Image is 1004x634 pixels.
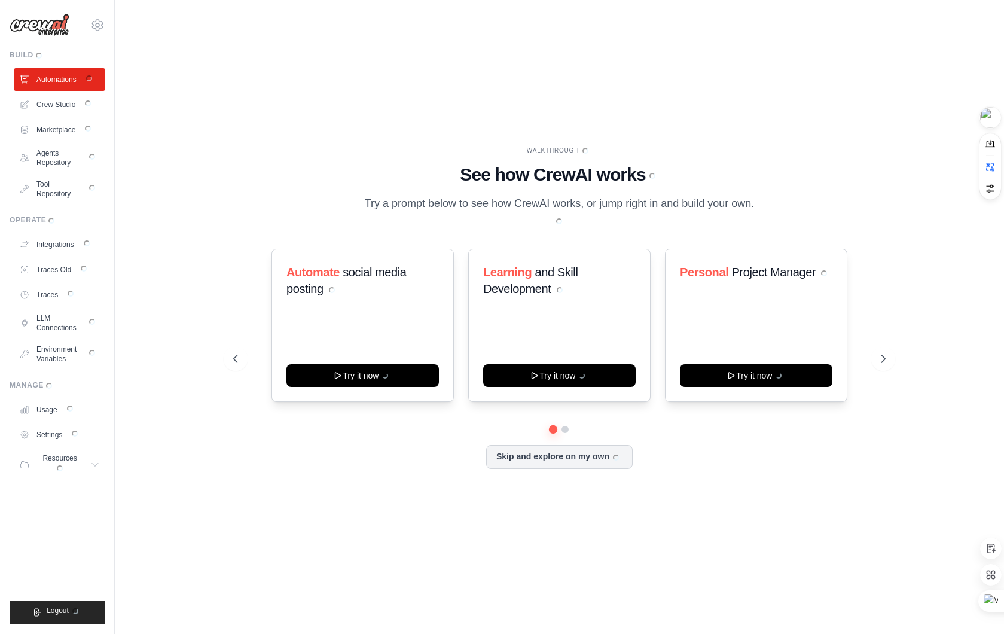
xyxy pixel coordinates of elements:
a: Environment Variables [14,340,105,368]
h1: See how CrewAI works [233,164,885,185]
span: Automate [286,266,340,279]
a: Traces [14,284,105,306]
span: Logout [47,606,82,619]
button: Logout [10,601,105,624]
button: Resources [14,449,105,481]
a: Agents Repository [14,144,105,172]
span: social media posting [286,266,407,295]
a: Traces Old [14,258,105,281]
span: Project Manager [731,266,816,279]
a: LLM Connections [14,309,105,337]
div: Build [10,50,105,63]
span: Resources [36,453,83,476]
a: Automations [14,68,105,91]
a: Integrations [14,233,105,256]
img: Logo [10,14,69,36]
button: Skip and explore on my own [486,445,633,469]
div: Manage [10,380,105,394]
a: Settings [14,423,105,446]
button: Try it now [286,364,439,387]
div: Operate [10,215,105,228]
div: WALKTHROUGH [233,146,885,159]
span: Personal [680,266,728,279]
div: 聊天小组件 [944,577,1004,634]
a: Marketplace [14,118,105,141]
iframe: Chat Widget [944,577,1004,634]
button: Try it now [680,364,832,387]
a: Tool Repository [14,175,105,203]
a: Usage [14,398,105,421]
p: Try a prompt below to see how CrewAI works, or jump right in and build your own. [358,195,760,230]
a: Crew Studio [14,93,105,116]
span: Learning [483,266,532,279]
button: Try it now [483,364,636,387]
